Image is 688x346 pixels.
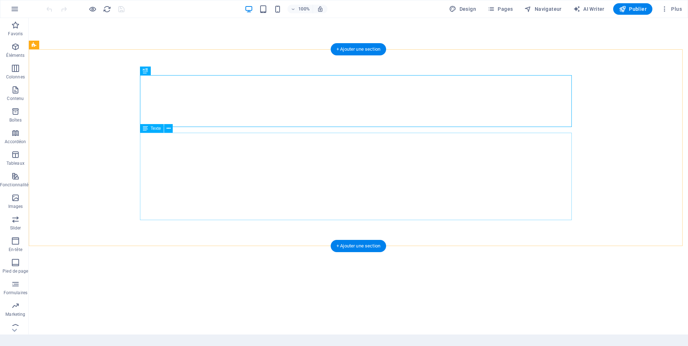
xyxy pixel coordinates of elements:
[331,240,386,252] div: + Ajouter une section
[5,311,25,317] p: Marketing
[4,290,27,296] p: Formulaires
[9,117,22,123] p: Boîtes
[524,5,561,13] span: Navigateur
[6,53,24,58] p: Éléments
[5,139,26,145] p: Accordéon
[6,160,24,166] p: Tableaux
[446,3,479,15] div: Design (Ctrl+Alt+Y)
[3,268,28,274] p: Pied de page
[613,3,652,15] button: Publier
[103,5,111,13] button: reload
[103,5,111,13] i: Actualiser la page
[488,5,513,13] span: Pages
[8,31,23,37] p: Favoris
[288,5,313,13] button: 100%
[8,204,23,209] p: Images
[7,96,24,101] p: Contenu
[485,3,516,15] button: Pages
[88,5,97,13] button: Cliquez ici pour quitter le mode Aperçu et poursuivre l'édition.
[570,3,607,15] button: AI Writer
[446,3,479,15] button: Design
[151,126,161,131] span: Texte
[449,5,476,13] span: Design
[521,3,564,15] button: Navigateur
[331,43,386,55] div: + Ajouter une section
[661,5,682,13] span: Plus
[10,225,21,231] p: Slider
[317,6,323,12] i: Lors du redimensionnement, ajuster automatiquement le niveau de zoom en fonction de l'appareil sé...
[619,5,647,13] span: Publier
[298,5,310,13] h6: 100%
[658,3,685,15] button: Plus
[6,74,25,80] p: Colonnes
[9,247,22,252] p: En-tête
[573,5,605,13] span: AI Writer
